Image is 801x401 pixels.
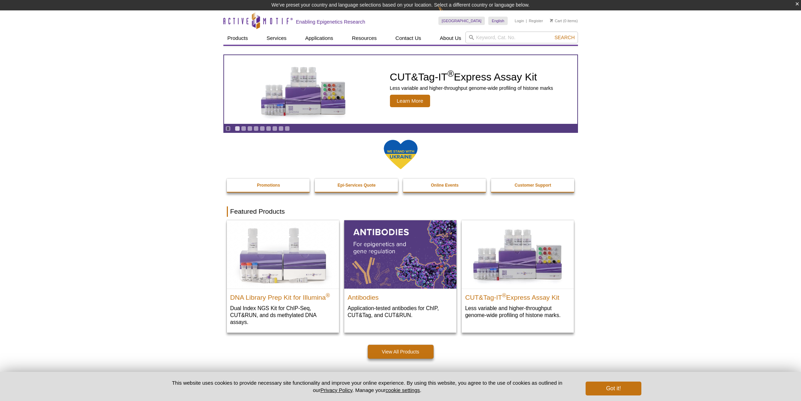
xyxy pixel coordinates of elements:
[515,18,524,23] a: Login
[338,183,376,188] strong: Epi-Services Quote
[390,95,430,107] span: Learn More
[436,32,465,45] a: About Us
[285,126,290,131] a: Go to slide 9
[462,220,574,325] a: CUT&Tag-IT® Express Assay Kit CUT&Tag-IT®Express Assay Kit Less variable and higher-throughput ge...
[247,126,252,131] a: Go to slide 3
[278,126,284,131] a: Go to slide 8
[391,32,425,45] a: Contact Us
[348,291,453,301] h2: Antibodies
[224,55,577,124] article: CUT&Tag-IT Express Assay Kit
[462,220,574,288] img: CUT&Tag-IT® Express Assay Kit
[488,17,508,25] a: English
[390,85,553,91] p: Less variable and higher-throughput genome-wide profiling of histone marks
[266,126,271,131] a: Go to slide 6
[529,18,543,23] a: Register
[344,220,456,325] a: All Antibodies Antibodies Application-tested antibodies for ChIP, CUT&Tag, and CUT&RUN.
[368,345,434,359] a: View All Products
[465,32,578,43] input: Keyword, Cat. No.
[431,183,459,188] strong: Online Events
[257,183,280,188] strong: Promotions
[348,32,381,45] a: Resources
[383,139,418,170] img: We Stand With Ukraine
[253,126,259,131] a: Go to slide 4
[515,183,551,188] strong: Customer Support
[227,220,339,332] a: DNA Library Prep Kit for Illumina DNA Library Prep Kit for Illumina® Dual Index NGS Kit for ChIP-...
[262,32,291,45] a: Services
[235,126,240,131] a: Go to slide 1
[465,305,570,319] p: Less variable and higher-throughput genome-wide profiling of histone marks​.
[160,379,575,394] p: This website uses cookies to provide necessary site functionality and improve your online experie...
[223,32,252,45] a: Products
[550,18,562,23] a: Cart
[320,387,352,393] a: Privacy Policy
[227,206,575,217] h2: Featured Products
[296,19,365,25] h2: Enabling Epigenetics Research
[554,35,575,40] span: Search
[224,55,577,124] a: CUT&Tag-IT Express Assay Kit CUT&Tag-IT®Express Assay Kit Less variable and higher-throughput gen...
[227,220,339,288] img: DNA Library Prep Kit for Illumina
[230,305,336,326] p: Dual Index NGS Kit for ChIP-Seq, CUT&RUN, and ds methylated DNA assays.
[491,179,575,192] a: Customer Support
[246,51,361,128] img: CUT&Tag-IT Express Assay Kit
[526,17,527,25] li: |
[385,387,420,393] button: cookie settings
[315,179,399,192] a: Epi-Services Quote
[260,126,265,131] a: Go to slide 5
[586,382,641,395] button: Got it!
[552,34,577,41] button: Search
[550,19,553,22] img: Your Cart
[438,5,456,22] img: Change Here
[272,126,277,131] a: Go to slide 7
[550,17,578,25] li: (0 items)
[301,32,337,45] a: Applications
[465,291,570,301] h2: CUT&Tag-IT Express Assay Kit
[225,126,231,131] a: Toggle autoplay
[241,126,246,131] a: Go to slide 2
[227,179,311,192] a: Promotions
[390,72,553,82] h2: CUT&Tag-IT Express Assay Kit
[403,179,487,192] a: Online Events
[230,291,336,301] h2: DNA Library Prep Kit for Illumina
[344,220,456,288] img: All Antibodies
[438,17,485,25] a: [GEOGRAPHIC_DATA]
[502,292,506,298] sup: ®
[326,292,330,298] sup: ®
[348,305,453,319] p: Application-tested antibodies for ChIP, CUT&Tag, and CUT&RUN.
[447,69,454,78] sup: ®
